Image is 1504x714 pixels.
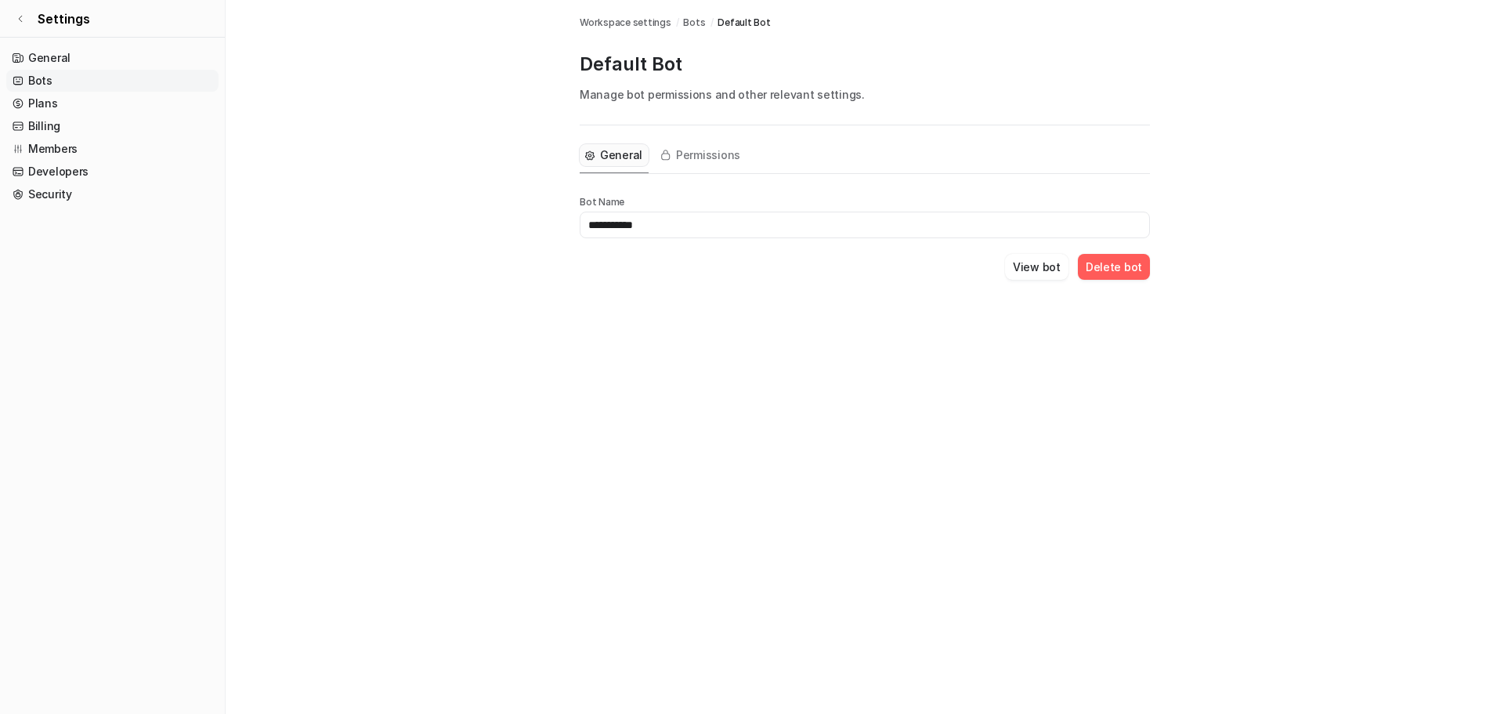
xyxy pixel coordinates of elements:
a: Bots [6,70,219,92]
a: Billing [6,115,219,137]
a: Developers [6,161,219,183]
button: General [580,144,649,166]
span: Settings [38,9,90,28]
button: View bot [1005,254,1068,280]
p: Default Bot [580,52,1150,77]
a: Plans [6,92,219,114]
span: Permissions [676,147,740,163]
nav: Tabs [580,138,747,173]
span: Default Bot [718,16,770,30]
a: Members [6,138,219,160]
a: Bots [683,16,705,30]
p: Bot Name [580,196,1150,208]
a: Workspace settings [580,16,671,30]
span: / [710,16,714,30]
p: Manage bot permissions and other relevant settings. [580,86,1150,103]
button: Permissions [655,144,747,166]
span: / [676,16,679,30]
span: General [600,147,642,163]
a: Security [6,183,219,205]
a: General [6,47,219,69]
button: Delete bot [1078,254,1150,280]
